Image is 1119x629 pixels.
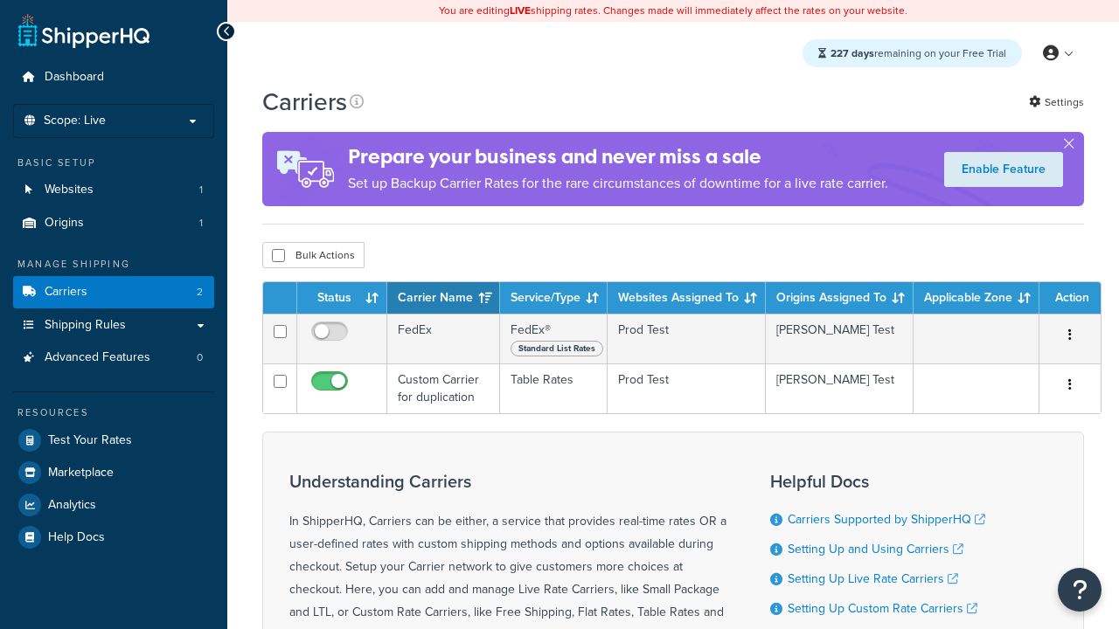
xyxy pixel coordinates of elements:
td: Custom Carrier for duplication [387,363,500,413]
a: Marketplace [13,457,214,488]
th: Carrier Name: activate to sort column ascending [387,282,500,314]
th: Action [1039,282,1101,314]
span: Help Docs [48,530,105,545]
strong: 227 days [831,45,874,61]
span: Standard List Rates [511,341,603,356]
a: Origins 1 [13,207,214,239]
th: Status: activate to sort column ascending [297,282,387,314]
div: Manage Shipping [13,257,214,272]
a: Dashboard [13,61,214,93]
div: Resources [13,405,214,420]
td: FedEx [387,314,500,363]
li: Websites [13,174,214,206]
span: Advanced Features [45,350,150,365]
th: Service/Type: activate to sort column ascending [500,282,608,314]
span: Analytics [48,498,96,513]
h3: Helpful Docs [770,472,998,491]
span: Websites [45,183,94,197]
b: LIVE [510,3,531,18]
button: Open Resource Center [1058,568,1102,612]
a: Shipping Rules [13,309,214,342]
span: Test Your Rates [48,433,132,448]
th: Websites Assigned To: activate to sort column ascending [608,282,766,314]
a: Carriers Supported by ShipperHQ [788,510,985,529]
a: Settings [1029,90,1084,114]
div: remaining on your Free Trial [803,39,1022,67]
span: 2 [197,285,203,300]
a: Carriers 2 [13,276,214,308]
a: Help Docs [13,522,214,553]
li: Carriers [13,276,214,308]
span: 1 [199,216,203,231]
span: Shipping Rules [45,318,126,333]
a: Advanced Features 0 [13,342,214,374]
a: Enable Feature [944,152,1063,187]
a: Setting Up Live Rate Carriers [788,570,958,588]
h3: Understanding Carriers [289,472,726,491]
button: Bulk Actions [262,242,365,268]
a: Test Your Rates [13,425,214,456]
span: Origins [45,216,84,231]
td: [PERSON_NAME] Test [766,314,914,363]
span: Dashboard [45,70,104,85]
th: Origins Assigned To: activate to sort column ascending [766,282,914,314]
h1: Carriers [262,85,347,119]
td: Prod Test [608,314,766,363]
span: Carriers [45,285,87,300]
li: Advanced Features [13,342,214,374]
span: 0 [197,350,203,365]
a: Analytics [13,489,214,521]
span: Scope: Live [44,114,106,128]
img: ad-rules-rateshop-fe6ec290ccb7230408bd80ed9643f0289d75e0ffd9eb532fc0e269fcd187b520.png [262,132,348,206]
a: Setting Up Custom Rate Carriers [788,599,977,618]
th: Applicable Zone: activate to sort column ascending [914,282,1039,314]
td: Table Rates [500,363,608,413]
td: Prod Test [608,363,766,413]
td: FedEx® [500,314,608,363]
span: Marketplace [48,466,114,480]
p: Set up Backup Carrier Rates for the rare circumstances of downtime for a live rate carrier. [348,171,888,196]
a: Websites 1 [13,174,214,206]
h4: Prepare your business and never miss a sale [348,142,888,171]
td: [PERSON_NAME] Test [766,363,914,413]
span: 1 [199,183,203,197]
a: ShipperHQ Home [18,13,149,48]
a: Setting Up and Using Carriers [788,540,963,558]
li: Origins [13,207,214,239]
div: Basic Setup [13,156,214,170]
